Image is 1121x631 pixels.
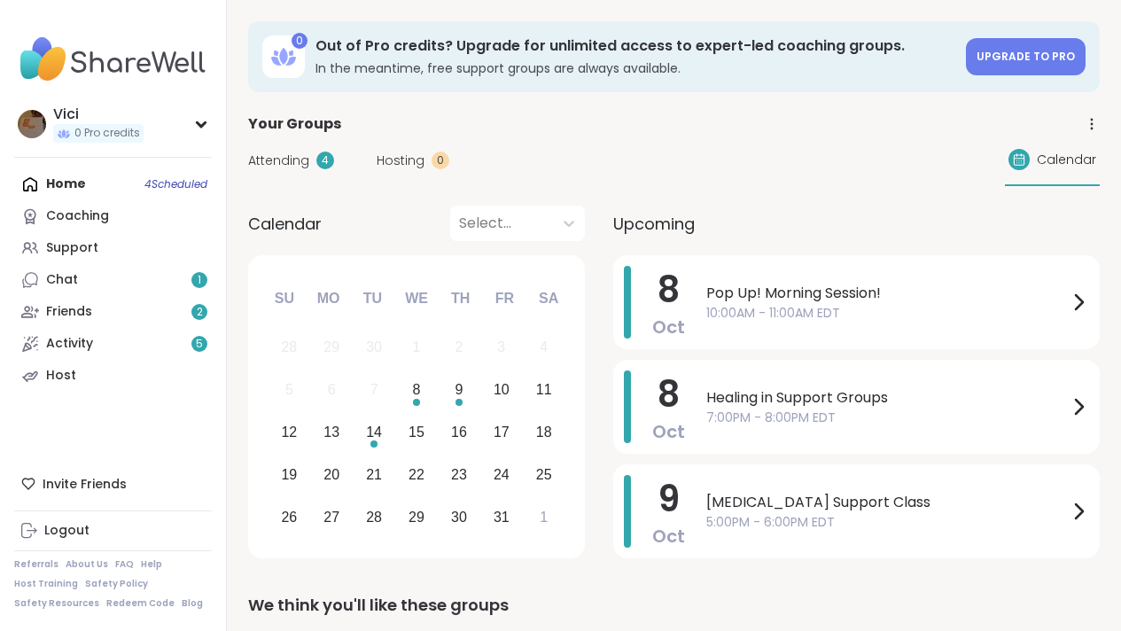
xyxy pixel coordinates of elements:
div: 20 [323,463,339,487]
a: Safety Resources [14,597,99,610]
div: 0 [432,152,449,169]
div: Not available Saturday, October 4th, 2025 [525,329,563,367]
span: Pop Up! Morning Session! [706,283,1068,304]
div: 11 [536,378,552,401]
span: Oct [652,419,685,444]
span: Hosting [377,152,424,170]
span: 0 Pro credits [74,126,140,141]
div: Coaching [46,207,109,225]
div: Choose Friday, October 24th, 2025 [482,456,520,494]
div: month 2025-10 [268,326,564,538]
div: 24 [494,463,510,487]
a: FAQ [115,558,134,571]
div: Mo [308,279,347,318]
div: Choose Saturday, October 25th, 2025 [525,456,563,494]
a: Host [14,360,212,392]
div: Choose Sunday, October 19th, 2025 [270,456,308,494]
div: Logout [44,522,90,540]
a: Safety Policy [85,578,148,590]
div: 14 [366,420,382,444]
div: Support [46,239,98,257]
div: Not available Thursday, October 2nd, 2025 [440,329,479,367]
a: Redeem Code [106,597,175,610]
h3: In the meantime, free support groups are always available. [315,59,955,77]
div: Friends [46,303,92,321]
div: Vici [53,105,144,124]
img: Vici [18,110,46,138]
div: 30 [451,505,467,529]
div: 29 [409,505,424,529]
div: Choose Monday, October 27th, 2025 [313,498,351,536]
div: Choose Saturday, October 18th, 2025 [525,414,563,452]
a: Help [141,558,162,571]
div: Choose Sunday, October 26th, 2025 [270,498,308,536]
div: 3 [497,335,505,359]
a: Referrals [14,558,58,571]
div: Not available Tuesday, September 30th, 2025 [355,329,393,367]
div: Fr [485,279,524,318]
div: 2 [455,335,463,359]
div: 22 [409,463,424,487]
img: ShareWell Nav Logo [14,28,212,90]
div: 28 [281,335,297,359]
span: 10:00AM - 11:00AM EDT [706,304,1068,323]
div: Choose Thursday, October 30th, 2025 [440,498,479,536]
div: Su [265,279,304,318]
div: 12 [281,420,297,444]
span: Attending [248,152,309,170]
a: Chat1 [14,264,212,296]
span: Healing in Support Groups [706,387,1068,409]
div: 10 [494,378,510,401]
span: 1 [198,273,201,288]
div: 28 [366,505,382,529]
span: 8 [658,370,680,419]
div: 26 [281,505,297,529]
div: Invite Friends [14,468,212,500]
div: 27 [323,505,339,529]
div: Not available Monday, September 29th, 2025 [313,329,351,367]
div: 5 [285,378,293,401]
a: Blog [182,597,203,610]
a: Friends2 [14,296,212,328]
div: 16 [451,420,467,444]
div: We [397,279,436,318]
div: Choose Thursday, October 9th, 2025 [440,371,479,409]
span: 5 [196,337,203,352]
div: Th [441,279,480,318]
div: 30 [366,335,382,359]
div: Choose Wednesday, October 29th, 2025 [398,498,436,536]
div: Choose Thursday, October 23rd, 2025 [440,456,479,494]
span: 7:00PM - 8:00PM EDT [706,409,1068,427]
div: Not available Tuesday, October 7th, 2025 [355,371,393,409]
div: Not available Wednesday, October 1st, 2025 [398,329,436,367]
div: Choose Saturday, November 1st, 2025 [525,498,563,536]
div: 1 [540,505,548,529]
a: Activity5 [14,328,212,360]
div: 19 [281,463,297,487]
div: Choose Tuesday, October 14th, 2025 [355,414,393,452]
div: Choose Friday, October 31st, 2025 [482,498,520,536]
div: Sa [529,279,568,318]
a: Host Training [14,578,78,590]
div: 0 [292,33,307,49]
span: 9 [658,474,680,524]
div: 13 [323,420,339,444]
div: Choose Friday, October 10th, 2025 [482,371,520,409]
a: Support [14,232,212,264]
div: Chat [46,271,78,289]
div: 23 [451,463,467,487]
div: Choose Monday, October 20th, 2025 [313,456,351,494]
div: Choose Wednesday, October 15th, 2025 [398,414,436,452]
span: Calendar [248,212,322,236]
div: 1 [413,335,421,359]
div: 7 [370,378,378,401]
span: 8 [658,265,680,315]
div: 15 [409,420,424,444]
div: Not available Monday, October 6th, 2025 [313,371,351,409]
div: 18 [536,420,552,444]
div: 25 [536,463,552,487]
div: Not available Friday, October 3rd, 2025 [482,329,520,367]
div: Choose Monday, October 13th, 2025 [313,414,351,452]
div: 6 [328,378,336,401]
div: Choose Wednesday, October 8th, 2025 [398,371,436,409]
